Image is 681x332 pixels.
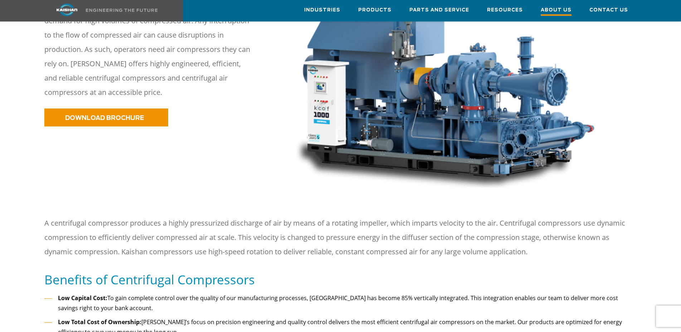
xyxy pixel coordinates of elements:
img: Engineering the future [86,9,157,12]
span: Products [358,6,391,14]
strong: Low Capital Cost: [58,294,107,302]
img: kaishan logo [40,4,94,16]
a: Resources [487,0,523,20]
span: DOWNLOAD BROCHURE [65,115,144,121]
a: About Us [541,0,571,21]
a: Contact Us [589,0,628,20]
a: Industries [304,0,340,20]
a: Products [358,0,391,20]
a: DOWNLOAD BROCHURE [44,109,168,126]
span: Contact Us [589,6,628,14]
a: Parts and Service [409,0,469,20]
span: Resources [487,6,523,14]
p: A centrifugal compressor produces a highly pressurized discharge of air by means of a rotating im... [44,216,637,259]
strong: Low Total Cost of Ownership: [58,318,141,326]
span: About Us [541,6,571,16]
span: Industries [304,6,340,14]
li: To gain complete control over the quality of our manufacturing processes, [GEOGRAPHIC_DATA] has b... [44,293,637,313]
h5: Benefits of Centrifugal Compressors [44,271,637,288]
span: Parts and Service [409,6,469,14]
